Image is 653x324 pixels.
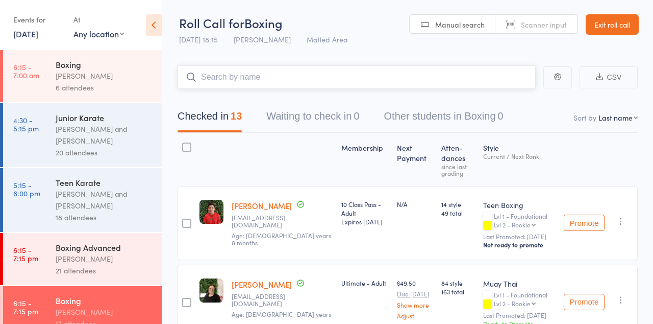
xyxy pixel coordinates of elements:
div: [PERSON_NAME] [56,70,153,82]
small: Due [DATE] [397,290,433,297]
time: 6:15 - 7:15 pm [13,299,38,315]
small: Last Promoted: [DATE] [483,312,556,319]
label: Sort by [573,112,596,123]
div: [PERSON_NAME] [56,253,153,265]
button: Waiting to check in0 [266,105,359,132]
div: Boxing [56,295,153,306]
a: Show more [397,302,433,308]
div: 18 attendees [56,212,153,223]
div: 13 [231,110,242,122]
div: 20 attendees [56,147,153,158]
a: Exit roll call [586,14,639,35]
span: [PERSON_NAME] [234,34,291,44]
div: Lvl 1 - Foundational [483,213,556,230]
div: Ultimate - Adult [341,279,389,287]
span: 84 style [441,279,475,287]
div: Lvl 1 - Foundational [483,291,556,309]
div: 6 attendees [56,82,153,94]
img: image1723105881.png [199,279,223,303]
div: [PERSON_NAME] and [PERSON_NAME] [56,123,153,147]
a: [PERSON_NAME] [232,200,292,211]
div: $49.50 [397,279,433,319]
div: [PERSON_NAME] and [PERSON_NAME] [56,188,153,212]
img: image1698128290.png [199,200,223,224]
small: Last Promoted: [DATE] [483,233,556,240]
div: Events for [13,11,63,28]
div: 0 [354,110,359,122]
div: 0 [498,110,504,122]
div: N/A [397,200,433,209]
time: 6:15 - 7:00 am [13,63,39,79]
small: oliviacawley@gmail.com [232,293,333,308]
div: Muay Thai [483,279,556,289]
div: [PERSON_NAME] [56,306,153,318]
span: Scanner input [521,19,567,30]
div: At [73,11,124,28]
div: 10 Class Pass - Adult [341,200,389,226]
small: Juliadakas@yahoo.com [232,214,333,229]
div: Not ready to promote [483,241,556,249]
span: 163 total [441,287,475,296]
a: [DATE] [13,28,38,39]
a: 6:15 -7:15 pmBoxing Advanced[PERSON_NAME]21 attendees [3,233,162,285]
div: Teen Karate [56,177,153,188]
div: Teen Boxing [483,200,556,210]
span: Matted Area [307,34,347,44]
button: Promote [564,294,605,310]
div: Any location [73,28,124,39]
div: Atten­dances [437,137,479,181]
div: Last name [598,112,633,123]
div: Boxing [56,59,153,70]
div: Membership [337,137,393,181]
span: Age: [DEMOGRAPHIC_DATA] years [232,310,331,318]
input: Search by name [178,65,536,89]
span: Roll Call for [179,14,244,31]
button: CSV [580,66,638,88]
span: 14 style [441,200,475,209]
span: Manual search [435,19,485,30]
button: Other students in Boxing0 [384,105,504,132]
a: 4:30 -5:15 pmJunior Karate[PERSON_NAME] and [PERSON_NAME]20 attendees [3,103,162,167]
div: 21 attendees [56,265,153,276]
time: 4:30 - 5:15 pm [13,116,39,132]
time: 5:15 - 6:00 pm [13,181,40,197]
button: Checked in13 [178,105,242,132]
div: Style [479,137,560,181]
a: 6:15 -7:00 amBoxing[PERSON_NAME]6 attendees [3,50,162,102]
div: since last grading [441,163,475,176]
span: Boxing [244,14,283,31]
span: 49 total [441,209,475,217]
button: Promote [564,215,605,231]
div: Current / Next Rank [483,153,556,159]
div: Boxing Advanced [56,242,153,253]
time: 6:15 - 7:15 pm [13,246,38,262]
a: 5:15 -6:00 pmTeen Karate[PERSON_NAME] and [PERSON_NAME]18 attendees [3,168,162,232]
div: Lvl 2 - Rookie [494,221,531,228]
span: Age: [DEMOGRAPHIC_DATA] years 8 months [232,231,331,247]
div: Lvl 2 - Rookie [494,300,531,307]
a: [PERSON_NAME] [232,279,292,290]
div: Expires [DATE] [341,217,389,226]
span: [DATE] 18:15 [179,34,218,44]
div: Junior Karate [56,112,153,123]
a: Adjust [397,312,433,319]
div: Next Payment [393,137,437,181]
